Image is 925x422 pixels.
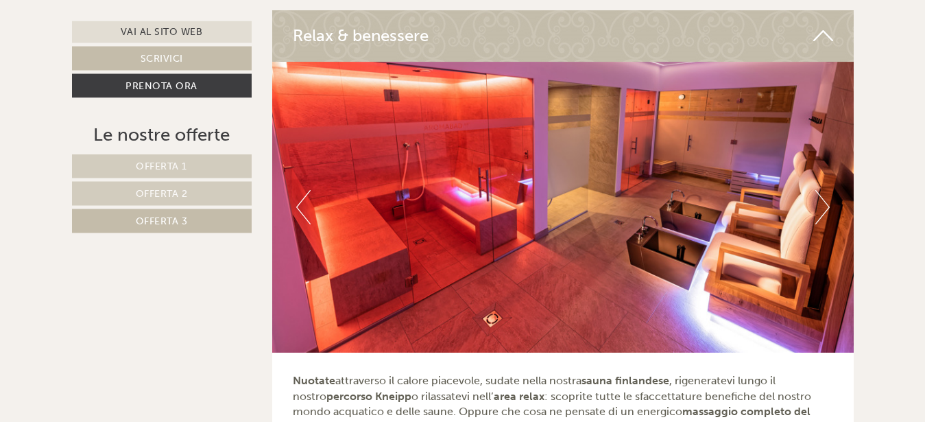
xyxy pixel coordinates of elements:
div: [DATE] [245,10,296,34]
button: Previous [296,190,311,224]
div: Le nostre offerte [72,121,252,147]
button: Invia [471,362,541,386]
strong: sauna finlandese [581,374,669,387]
div: Relax & benessere [272,10,854,61]
button: Next [815,190,830,224]
strong: Nuotate [293,374,335,387]
a: Scrivici [72,46,252,70]
strong: percorso Kneipp [326,390,411,403]
span: Offerta 1 [136,160,187,172]
span: Offerta 3 [136,215,188,226]
span: Offerta 2 [136,187,188,199]
a: Prenota ora [72,73,252,97]
div: Hotel [GEOGRAPHIC_DATA] [21,40,216,51]
strong: area relax [494,390,544,403]
a: Vai al sito web [72,21,252,43]
div: Buon giorno, come possiamo aiutarla? [10,37,223,79]
small: 16:02 [21,67,216,76]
